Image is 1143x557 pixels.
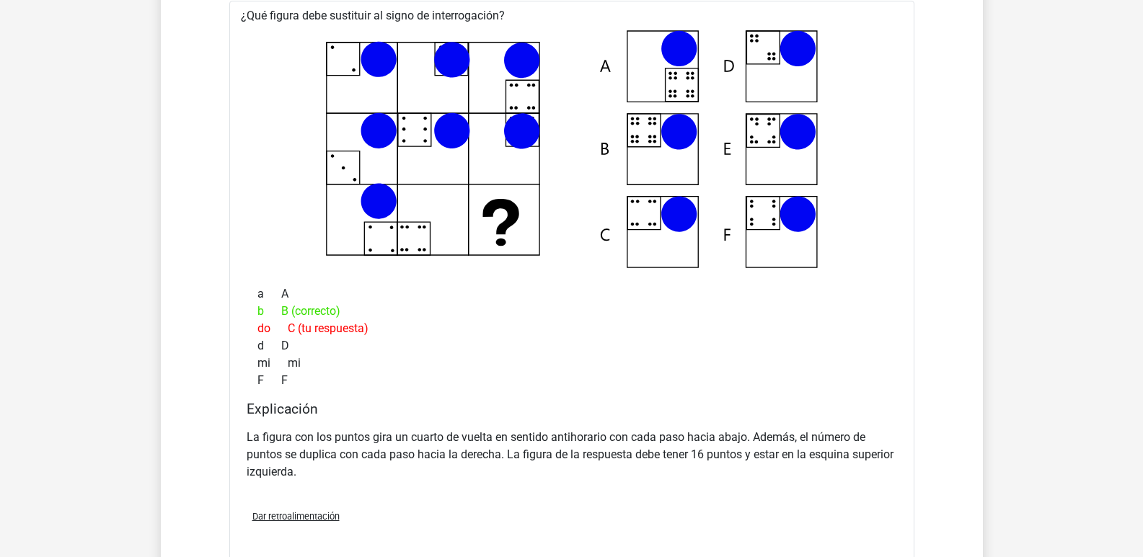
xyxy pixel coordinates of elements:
font: mi [257,356,270,370]
font: La figura con los puntos gira un cuarto de vuelta en sentido antihorario con cada paso hacia abaj... [247,430,893,478]
font: C (tu respuesta) [288,321,369,335]
font: b [257,304,264,318]
font: Explicación [247,401,318,417]
font: F [281,373,288,387]
font: F [257,373,264,387]
font: do [257,321,270,335]
font: Dar retroalimentación [252,511,340,522]
font: mi [288,356,301,370]
font: d [257,339,264,352]
font: B (correcto) [281,304,340,318]
font: D [281,339,289,352]
font: ¿Qué figura debe sustituir al signo de interrogación? [241,9,505,22]
font: A [281,287,288,300]
font: a [257,287,264,300]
